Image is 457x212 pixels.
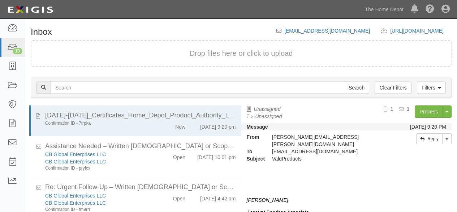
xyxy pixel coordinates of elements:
a: Process [415,105,443,118]
a: CB Global Enterprises LLC [45,159,106,165]
strong: Message [247,124,268,130]
div: 10 [13,48,22,54]
button: Drop files here or click to upload [190,48,293,59]
a: Unassigned [255,113,282,119]
div: [DATE] 10:01 pm [197,151,236,161]
div: [DATE] 9:20 pm [200,120,236,130]
i: [PERSON_NAME] [247,197,288,203]
div: 2025-2026_Certificates_Home_Depot_Product_Authority_LLC-ValuProducts.pdf [45,111,236,120]
div: ValuProducts [267,155,394,162]
div: Open [173,151,185,161]
a: [URL][DOMAIN_NAME] [390,28,452,34]
b: 1 [407,106,410,112]
input: Search [344,82,369,94]
div: Open [173,192,185,202]
a: [EMAIL_ADDRESS][DOMAIN_NAME] [284,28,370,34]
strong: From [241,133,267,141]
input: Search [51,82,344,94]
h1: Inbox [31,27,52,37]
div: [DATE] 4:42 am [200,192,236,202]
a: Clear Filters [375,82,411,94]
i: Help Center - Complianz [426,5,434,14]
b: 1 [391,106,393,112]
strong: Subject [241,155,267,162]
div: Assistance Needed – Written Contract or Scope of Work for COI (Home Depot Onboarding) [45,142,236,151]
img: logo-5460c22ac91f19d4615b14bd174203de0afe785f0fc80cf4dbbc73dc1793850b.png [5,3,55,16]
a: Filters [417,82,446,94]
div: inbox@thdmerchandising.complianz.com [267,148,394,155]
strong: To [241,148,267,155]
div: Confirmation ID - 7trpka [45,120,152,126]
div: [PERSON_NAME][EMAIL_ADDRESS][PERSON_NAME][DOMAIN_NAME] [267,133,394,148]
a: Unassigned [254,106,281,112]
div: New [175,120,185,130]
div: Re: Urgent Follow-Up – Written Contract or Scope of Work Needed for COI [45,183,236,192]
div: [DATE] 9:20 PM [410,123,446,130]
a: CB Global Enterprises LLC [45,193,106,199]
a: CB Global Enterprises LLC [45,151,106,157]
a: Reply [416,133,443,144]
a: CB Global Enterprises LLC [45,200,106,206]
a: The Home Depot [361,2,407,17]
div: Confirmation ID - pryfcx [45,165,152,171]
